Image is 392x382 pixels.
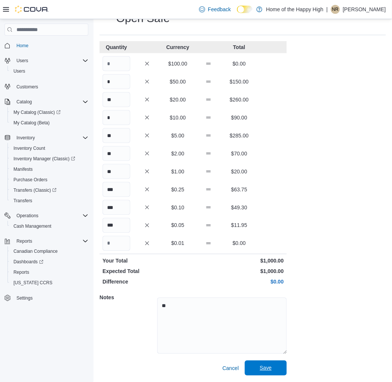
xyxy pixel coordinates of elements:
[13,198,32,204] span: Transfers
[16,295,33,301] span: Settings
[164,60,192,67] p: $100.00
[103,257,192,265] p: Your Total
[1,236,91,246] button: Reports
[103,74,130,89] input: Quantity
[10,247,61,256] a: Canadian Compliance
[208,6,231,13] span: Feedback
[237,6,253,13] input: Dark Mode
[7,118,91,128] button: My Catalog (Beta)
[10,196,35,205] a: Transfers
[7,221,91,231] button: Cash Management
[103,200,130,215] input: Quantity
[10,67,88,76] span: Users
[10,67,28,76] a: Users
[10,108,64,117] a: My Catalog (Classic)
[10,118,88,127] span: My Catalog (Beta)
[10,279,55,288] a: [US_STATE] CCRS
[1,97,91,107] button: Catalog
[10,118,53,127] a: My Catalog (Beta)
[15,6,49,13] img: Cova
[13,237,88,246] span: Reports
[16,43,28,49] span: Home
[219,361,242,376] button: Cancel
[13,270,29,276] span: Reports
[103,43,130,51] p: Quantity
[103,146,130,161] input: Quantity
[13,68,25,74] span: Users
[13,82,88,91] span: Customers
[10,154,78,163] a: Inventory Manager (Classic)
[13,294,36,303] a: Settings
[10,196,88,205] span: Transfers
[13,41,31,50] a: Home
[13,211,42,220] button: Operations
[10,175,88,184] span: Purchase Orders
[16,84,38,90] span: Customers
[13,294,88,303] span: Settings
[13,109,61,115] span: My Catalog (Classic)
[10,186,60,195] a: Transfers (Classic)
[7,195,91,206] button: Transfers
[10,222,88,231] span: Cash Management
[1,55,91,66] button: Users
[260,364,272,372] span: Save
[164,96,192,103] p: $20.00
[1,81,91,92] button: Customers
[13,97,35,106] button: Catalog
[164,240,192,247] p: $0.01
[10,258,46,267] a: Dashboards
[1,293,91,304] button: Settings
[10,279,88,288] span: Washington CCRS
[7,154,91,164] a: Inventory Manager (Classic)
[7,246,91,257] button: Canadian Compliance
[225,60,253,67] p: $0.00
[1,210,91,221] button: Operations
[13,223,51,229] span: Cash Management
[164,204,192,211] p: $0.10
[164,186,192,193] p: $0.25
[103,110,130,125] input: Quantity
[245,361,287,376] button: Save
[164,78,192,85] p: $50.00
[13,41,88,50] span: Home
[103,268,192,275] p: Expected Total
[10,154,88,163] span: Inventory Manager (Classic)
[13,82,41,91] a: Customers
[103,128,130,143] input: Quantity
[16,238,32,244] span: Reports
[10,222,54,231] a: Cash Management
[103,278,192,286] p: Difference
[16,58,28,64] span: Users
[225,78,253,85] p: $150.00
[225,240,253,247] p: $0.00
[103,92,130,107] input: Quantity
[16,99,32,105] span: Catalog
[225,114,253,121] p: $90.00
[7,185,91,195] a: Transfers (Classic)
[7,175,91,185] button: Purchase Orders
[10,108,88,117] span: My Catalog (Classic)
[7,257,91,267] a: Dashboards
[1,133,91,143] button: Inventory
[10,144,48,153] a: Inventory Count
[225,222,253,229] p: $11.95
[7,143,91,154] button: Inventory Count
[13,166,33,172] span: Manifests
[164,222,192,229] p: $0.05
[10,268,88,277] span: Reports
[10,247,88,256] span: Canadian Compliance
[225,150,253,157] p: $70.00
[222,365,239,372] span: Cancel
[266,5,323,14] p: Home of the Happy High
[13,120,50,126] span: My Catalog (Beta)
[10,165,36,174] a: Manifests
[10,175,51,184] a: Purchase Orders
[164,168,192,175] p: $1.00
[103,182,130,197] input: Quantity
[13,97,88,106] span: Catalog
[10,268,32,277] a: Reports
[13,145,45,151] span: Inventory Count
[103,56,130,71] input: Quantity
[13,133,88,142] span: Inventory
